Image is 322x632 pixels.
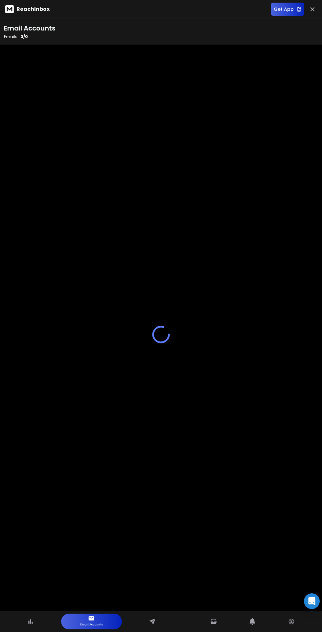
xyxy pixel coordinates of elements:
[80,622,103,628] p: Email Accounts
[20,34,28,39] span: 0 / 0
[16,5,50,13] p: ReachInbox
[304,593,320,609] div: Open Intercom Messenger
[271,3,304,16] button: Get App
[4,24,56,33] h1: Email Accounts
[4,34,56,39] p: Emails :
